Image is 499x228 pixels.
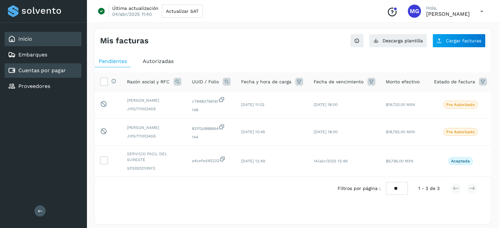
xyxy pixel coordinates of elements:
p: 04/abr/2025 11:40 [112,11,152,17]
span: JIPG7110034S9 [127,106,181,112]
span: 14/abr/2025 12:49 [314,159,347,163]
span: Actualizar SAT [166,9,198,13]
span: $9,796.00 MXN [386,159,413,163]
a: Proveedores [18,83,50,89]
div: Inicio [5,32,81,46]
div: Cuentas por pagar [5,63,81,78]
span: Cargar facturas [446,38,481,43]
span: [DATE] 18:00 [314,102,338,107]
button: Actualizar SAT [162,5,203,18]
span: 821f2d888664 [192,124,231,132]
span: 144 [192,134,231,140]
p: Aceptada [451,159,470,163]
h4: Mis facturas [100,36,149,46]
span: JIPG7110034S9 [127,133,181,139]
span: [DATE] 10:45 [241,130,265,134]
span: $19,720.00 MXN [386,102,415,107]
span: 148 [192,107,231,113]
p: Pre Autorizado [446,102,475,107]
div: Proveedores [5,79,81,93]
span: [DATE] 18:00 [314,130,338,134]
span: a4cefed45232 [192,156,231,164]
span: 1 - 3 de 3 [418,185,440,192]
span: [PERSON_NAME] [127,125,181,131]
button: Cargar facturas [432,34,486,48]
span: Filtros por página : [338,185,381,192]
span: [DATE] 12:49 [241,159,265,163]
span: c7848d766161 [192,96,231,104]
span: SERVICIO FACIL DEL SURESTE [127,151,181,163]
p: Pre Autorizado [446,130,475,134]
p: Mariana Gonzalez Suarez [426,11,470,17]
a: Inicio [18,36,32,42]
span: Autorizadas [143,58,174,64]
p: Última actualización [112,5,158,11]
span: SFS920210NY3 [127,165,181,171]
span: Monto efectivo [386,78,420,85]
span: Fecha y hora de carga [241,78,291,85]
span: Fecha de vencimiento [314,78,364,85]
span: [PERSON_NAME] [127,97,181,103]
span: $18,792.00 MXN [386,130,415,134]
span: Descarga plantilla [383,38,423,43]
a: Embarques [18,52,47,58]
span: Razón social y RFC [127,78,170,85]
span: [DATE] 11:02 [241,102,264,107]
a: Cuentas por pagar [18,67,66,73]
span: UUID / Folio [192,78,219,85]
span: Estado de factura [434,78,475,85]
div: Embarques [5,48,81,62]
p: Hola, [426,5,470,11]
span: Pendientes [99,58,127,64]
button: Descarga plantilla [369,34,427,48]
